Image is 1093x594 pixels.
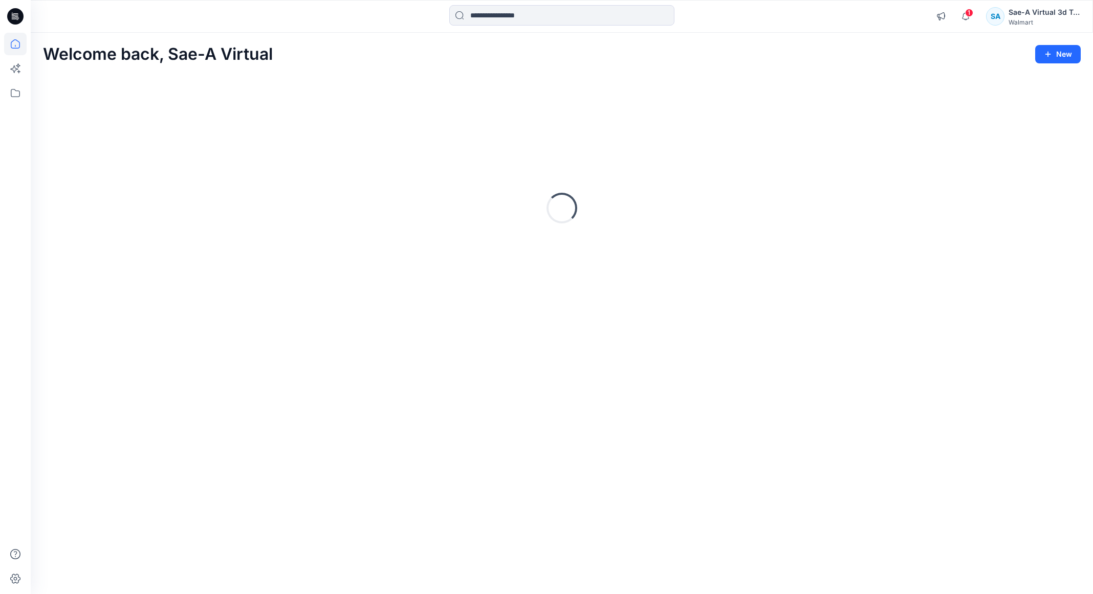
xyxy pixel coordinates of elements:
div: SA [986,7,1004,26]
div: Sae-A Virtual 3d Team [1009,6,1080,18]
span: 1 [965,9,973,17]
div: Walmart [1009,18,1080,26]
button: New [1035,45,1081,63]
h2: Welcome back, Sae-A Virtual [43,45,273,64]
